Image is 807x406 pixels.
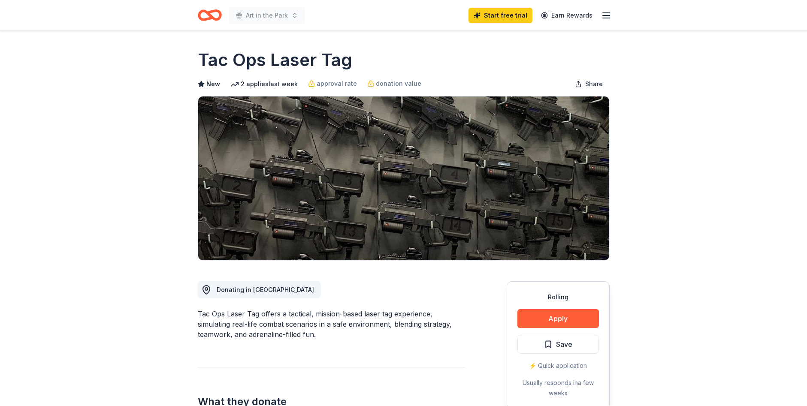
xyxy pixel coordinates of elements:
[317,78,357,89] span: approval rate
[229,7,305,24] button: Art in the Park
[246,10,288,21] span: Art in the Park
[206,79,220,89] span: New
[376,78,421,89] span: donation value
[517,292,599,302] div: Rolling
[556,339,572,350] span: Save
[198,48,352,72] h1: Tac Ops Laser Tag
[536,8,598,23] a: Earn Rewards
[517,361,599,371] div: ⚡️ Quick application
[517,335,599,354] button: Save
[198,96,609,260] img: Image for Tac Ops Laser Tag
[585,79,603,89] span: Share
[198,309,465,340] div: Tac Ops Laser Tag offers a tactical, mission-based laser tag experience, simulating real-life com...
[308,78,357,89] a: approval rate
[217,286,314,293] span: Donating in [GEOGRAPHIC_DATA]
[517,309,599,328] button: Apply
[468,8,532,23] a: Start free trial
[517,378,599,398] div: Usually responds in a few weeks
[568,75,610,93] button: Share
[230,79,298,89] div: 2 applies last week
[198,5,222,25] a: Home
[367,78,421,89] a: donation value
